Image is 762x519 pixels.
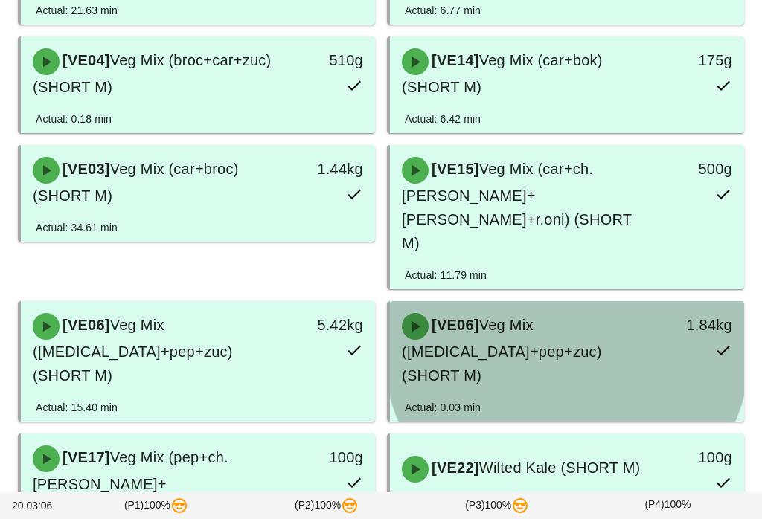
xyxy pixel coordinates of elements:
[9,495,71,517] div: 20:03:06
[71,494,241,518] div: (P1) 100%
[36,111,112,127] div: Actual: 0.18 min
[663,48,732,72] div: 175g
[429,460,479,476] span: [VE22]
[402,52,603,95] span: Veg Mix (car+bok) (SHORT M)
[412,494,583,518] div: (P3) 100%
[60,161,110,177] span: [VE03]
[402,317,602,384] span: Veg Mix ([MEDICAL_DATA]+pep+zuc) (SHORT M)
[294,48,363,72] div: 510g
[294,313,363,337] div: 5.42kg
[663,445,732,469] div: 100g
[60,52,110,68] span: [VE04]
[36,2,118,19] div: Actual: 21.63 min
[429,317,479,333] span: [VE06]
[429,52,479,68] span: [VE14]
[405,399,481,416] div: Actual: 0.03 min
[294,157,363,181] div: 1.44kg
[663,157,732,181] div: 500g
[36,399,118,416] div: Actual: 15.40 min
[405,267,487,283] div: Actual: 11.79 min
[60,449,110,465] span: [VE17]
[33,317,233,384] span: Veg Mix ([MEDICAL_DATA]+pep+zuc) (SHORT M)
[583,494,753,518] div: (P4) 100%
[36,219,118,236] div: Actual: 34.61 min
[663,313,732,337] div: 1.84kg
[429,161,479,177] span: [VE15]
[33,52,271,95] span: Veg Mix (broc+car+zuc) (SHORT M)
[33,161,239,204] span: Veg Mix (car+broc) (SHORT M)
[479,460,641,476] span: Wilted Kale (SHORT M)
[402,161,632,251] span: Veg Mix (car+ch.[PERSON_NAME]+[PERSON_NAME]+r.oni) (SHORT M)
[33,449,247,516] span: Veg Mix (pep+ch.[PERSON_NAME]+[PERSON_NAME]) (SHORT M)
[405,111,481,127] div: Actual: 6.42 min
[294,445,363,469] div: 100g
[405,2,481,19] div: Actual: 6.77 min
[242,494,412,518] div: (P2) 100%
[60,317,110,333] span: [VE06]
